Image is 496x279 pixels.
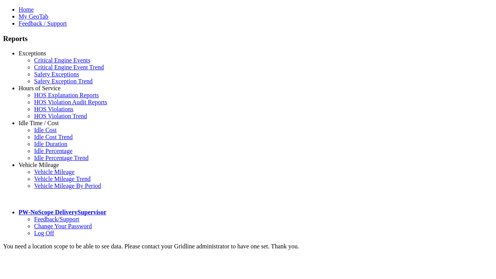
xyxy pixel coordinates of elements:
[34,148,72,154] a: Idle Percentage
[34,57,90,64] a: Critical Engine Events
[19,13,48,20] a: My GeoTab
[34,64,104,71] a: Critical Engine Event Trend
[34,223,92,229] a: Change Your Password
[34,92,99,98] a: HOS Explanation Reports
[34,216,79,222] a: Feedback/Support
[19,6,34,13] a: Home
[19,120,59,126] a: Idle Time / Cost
[34,134,73,140] a: Idle Cost Trend
[34,155,88,161] a: Idle Percentage Trend
[34,176,91,182] a: Vehicle Mileage Trend
[34,78,93,84] a: Safety Exception Trend
[34,106,73,112] a: HOS Violations
[34,71,79,77] a: Safety Exceptions
[34,183,101,189] a: Vehicle Mileage By Period
[19,209,106,215] a: PW-NoScope DeliverySupervisor
[34,99,107,105] a: HOS Violation Audit Reports
[3,243,493,250] div: You need a location scope to be able to see data. Please contact your Gridline administrator to h...
[34,113,87,119] a: HOS Violation Trend
[19,162,59,168] a: Vehicle Mileage
[19,50,46,57] a: Exceptions
[19,85,60,91] a: Hours of Service
[19,20,67,27] a: Feedback / Support
[34,141,67,147] a: Idle Duration
[34,127,57,133] a: Idle Cost
[34,169,74,175] a: Vehicle Mileage
[34,230,54,236] a: Log Off
[3,34,493,43] h3: Reports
